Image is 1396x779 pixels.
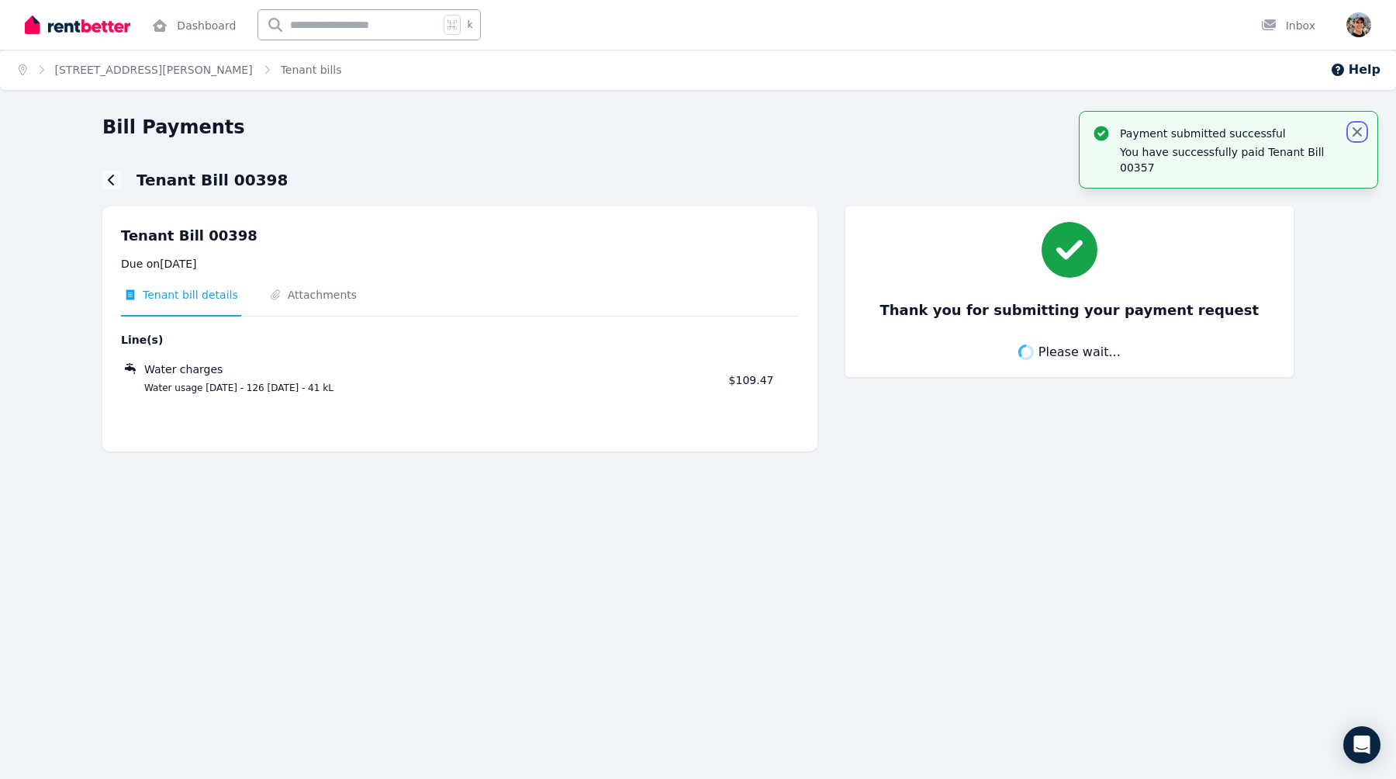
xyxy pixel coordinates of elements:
span: Line(s) [121,332,720,348]
span: Attachments [288,287,357,303]
h3: Thank you for submitting your payment request [879,299,1259,321]
p: Due on [DATE] [121,256,799,272]
nav: Tabs [121,287,799,317]
span: Tenant bills [281,62,342,78]
button: Help [1330,61,1380,79]
span: Tenant bill details [143,287,238,303]
p: Tenant Bill 00398 [121,225,799,247]
p: You have successfully paid Tenant Bill 00357 [1120,144,1337,175]
span: Water usage [DATE] - 126 [DATE] - 41 kL [126,382,720,394]
span: Water charges [144,362,223,377]
a: [STREET_ADDRESS][PERSON_NAME] [55,64,253,76]
span: Please wait... [1038,343,1121,362]
img: dysontom@gmail.com [1346,12,1371,37]
span: $109.47 [729,374,774,386]
span: k [467,19,472,31]
h1: Tenant Bill 00398 [136,169,288,191]
div: Inbox [1261,18,1315,33]
p: Payment submitted successful [1120,126,1337,141]
div: Open Intercom Messenger [1343,726,1380,763]
h1: Bill Payments [102,115,245,140]
img: RentBetter [25,13,130,36]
